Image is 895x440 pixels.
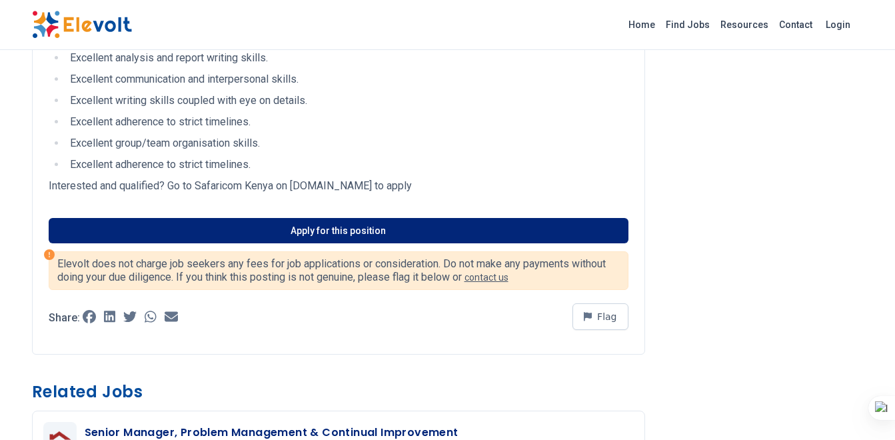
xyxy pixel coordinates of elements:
li: Excellent adherence to strict timelines. [66,114,628,130]
a: contact us [464,272,508,283]
iframe: Chat Widget [828,376,895,440]
li: Excellent writing skills coupled with eye on details. [66,93,628,109]
a: Apply for this position [49,218,628,243]
li: Excellent group/team organisation skills. [66,135,628,151]
h3: Related Jobs [32,381,645,403]
li: Excellent adherence to strict timelines. [66,157,628,173]
li: Excellent communication and interpersonal skills. [66,71,628,87]
p: Interested and qualified? Go to Safaricom Kenya on [DOMAIN_NAME] to apply [49,178,628,194]
img: Elevolt [32,11,132,39]
a: Resources [715,14,774,35]
a: Home [623,14,660,35]
a: Contact [774,14,818,35]
p: Share: [49,313,80,323]
button: Flag [572,303,628,330]
a: Find Jobs [660,14,715,35]
a: Login [818,11,858,38]
li: Excellent analysis and report writing skills. [66,50,628,66]
p: Elevolt does not charge job seekers any fees for job applications or consideration. Do not make a... [57,257,620,284]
